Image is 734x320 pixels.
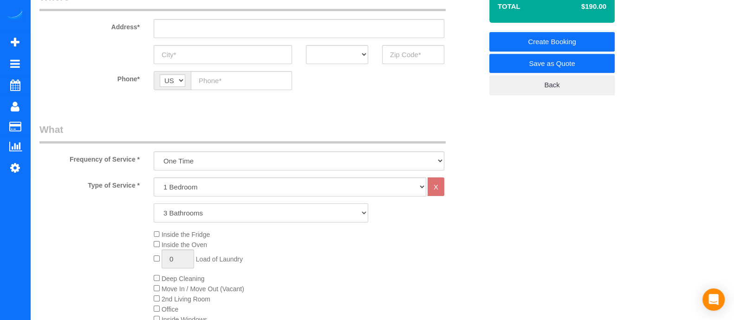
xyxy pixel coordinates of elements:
label: Type of Service * [32,177,147,190]
strong: Total [498,2,520,10]
input: City* [154,45,292,64]
span: 2nd Living Room [162,295,210,303]
div: Open Intercom Messenger [702,288,725,311]
label: Phone* [32,71,147,84]
label: Frequency of Service * [32,151,147,164]
input: Zip Code* [382,45,444,64]
span: Deep Cleaning [162,275,205,282]
a: Save as Quote [489,54,615,73]
span: Office [162,306,178,313]
label: Address* [32,19,147,32]
a: Back [489,75,615,95]
h4: $190.00 [553,3,606,11]
span: Inside the Oven [162,241,207,248]
input: Phone* [191,71,292,90]
legend: What [39,123,446,144]
span: Load of Laundry [196,255,243,263]
span: Move In / Move Out (Vacant) [162,285,244,293]
img: Automaid Logo [6,9,24,22]
a: Create Booking [489,32,615,52]
span: Inside the Fridge [162,231,210,238]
